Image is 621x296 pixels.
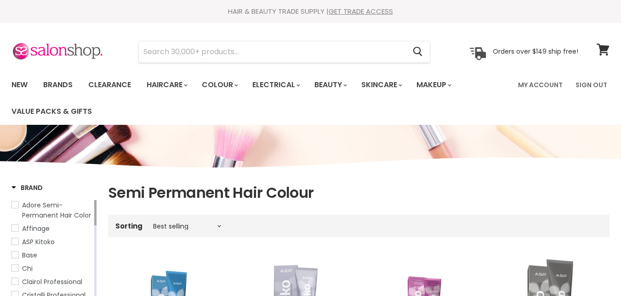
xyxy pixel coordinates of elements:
[22,264,33,273] span: Chi
[139,41,405,62] input: Search
[493,47,578,56] p: Orders over $149 ship free!
[22,237,55,246] span: ASP Kitoko
[5,102,99,121] a: Value Packs & Gifts
[329,6,393,16] a: GET TRADE ACCESS
[513,75,568,95] a: My Account
[11,183,43,192] h3: Brand
[410,75,457,95] a: Makeup
[308,75,353,95] a: Beauty
[115,222,142,230] label: Sorting
[405,41,430,62] button: Search
[36,75,80,95] a: Brands
[11,277,92,287] a: Clairol Professional
[140,75,193,95] a: Haircare
[22,251,37,260] span: Base
[11,237,92,247] a: ASP Kitoko
[570,75,613,95] a: Sign Out
[11,263,92,274] a: Chi
[11,250,92,260] a: Base
[11,223,92,234] a: Affinage
[195,75,244,95] a: Colour
[22,201,91,220] span: Adore Semi-Permanent Hair Color
[138,41,430,63] form: Product
[22,277,82,286] span: Clairol Professional
[245,75,306,95] a: Electrical
[11,200,92,220] a: Adore Semi-Permanent Hair Color
[5,72,513,125] ul: Main menu
[108,183,610,202] h1: Semi Permanent Hair Colour
[354,75,408,95] a: Skincare
[81,75,138,95] a: Clearance
[22,224,50,233] span: Affinage
[5,75,34,95] a: New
